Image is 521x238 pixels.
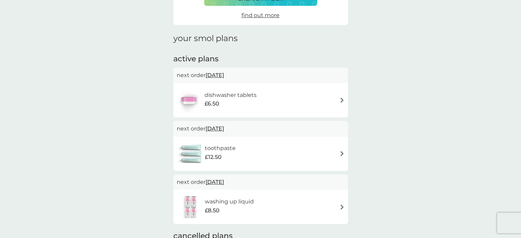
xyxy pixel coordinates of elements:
[177,88,201,112] img: dishwasher tablets
[241,11,280,20] a: find out more
[205,197,254,206] h6: washing up liquid
[177,124,345,133] p: next order
[177,142,205,166] img: toothpaste
[173,54,348,64] h2: active plans
[206,122,224,135] span: [DATE]
[177,178,345,187] p: next order
[339,98,345,103] img: arrow right
[177,71,345,80] p: next order
[205,153,222,162] span: £12.50
[339,204,345,210] img: arrow right
[206,175,224,189] span: [DATE]
[206,68,224,82] span: [DATE]
[205,206,220,215] span: £8.50
[241,12,280,18] span: find out more
[339,151,345,156] img: arrow right
[204,99,219,108] span: £6.50
[204,91,257,100] h6: dishwasher tablets
[173,34,348,43] h1: your smol plans
[205,144,236,153] h6: toothpaste
[177,195,205,219] img: washing up liquid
